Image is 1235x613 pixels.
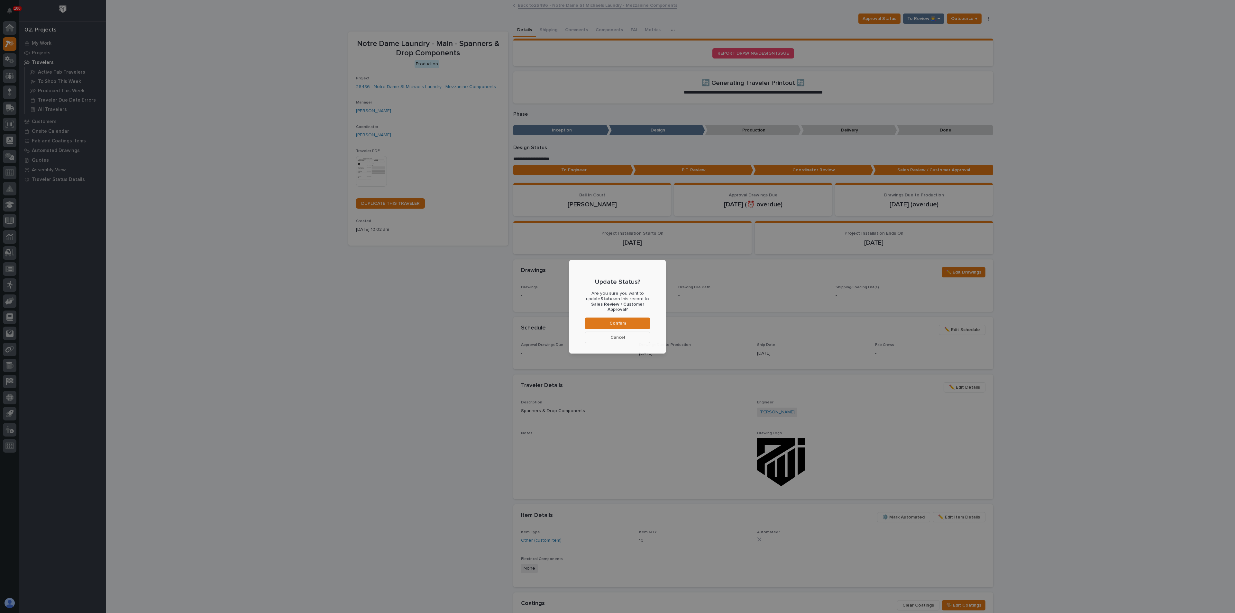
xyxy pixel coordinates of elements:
[585,291,650,312] p: Are you sure you want to update on this record to ?
[585,332,650,343] button: Cancel
[609,320,626,326] span: Confirm
[610,335,625,340] span: Cancel
[591,302,644,312] b: Sales Review / Customer Approval
[595,278,640,286] p: Update Status?
[600,296,615,301] b: Status
[585,318,650,329] button: Confirm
